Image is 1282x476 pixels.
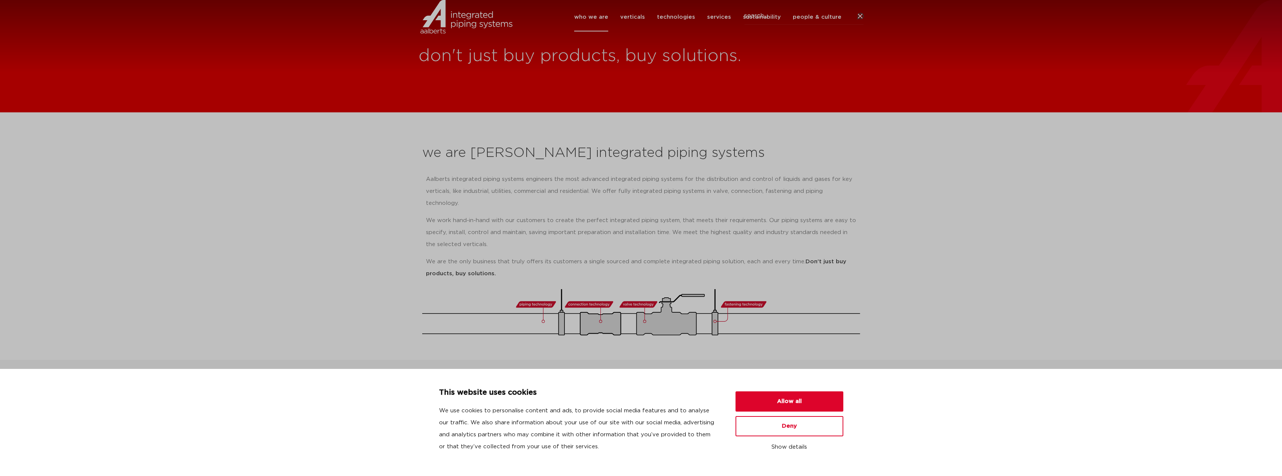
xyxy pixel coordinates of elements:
[657,3,695,31] a: technologies
[574,3,608,31] a: who we are
[743,3,781,31] a: sustainability
[439,405,718,453] p: We use cookies to personalise content and ads, to provide social media features and to analyse ou...
[439,387,718,399] p: This website uses cookies
[422,144,860,162] h2: we are [PERSON_NAME] integrated piping systems
[426,256,856,280] p: We are the only business that truly offers its customers a single sourced and complete integrated...
[426,173,856,209] p: Aalberts integrated piping systems engineers the most advanced integrated piping systems for the ...
[707,3,731,31] a: services
[620,3,645,31] a: verticals
[736,441,843,454] button: Show details
[793,3,841,31] a: people & culture
[736,416,843,436] button: Deny
[736,391,843,412] button: Allow all
[426,215,856,251] p: We work hand-in-hand with our customers to create the perfect integrated piping system, that meet...
[574,3,841,31] nav: Menu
